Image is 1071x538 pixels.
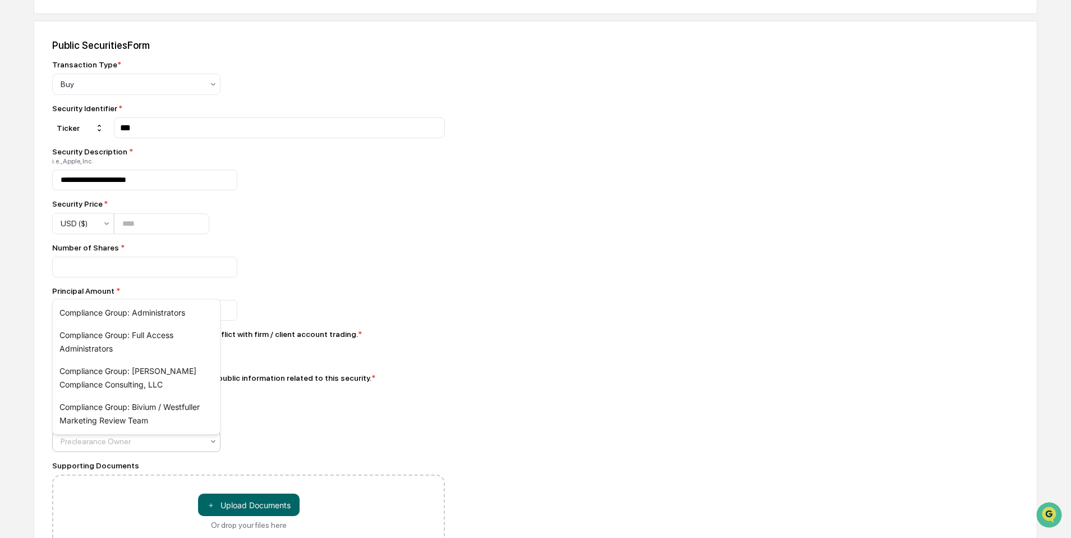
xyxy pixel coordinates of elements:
div: 🖐️ [11,143,20,152]
div: Compliance Group: Full Access Administrators [53,324,220,360]
button: Start new chat [191,89,204,103]
div: Security Description [52,147,445,156]
div: Number of Shares [52,243,445,252]
div: Compliance Group: Bivium / Westfuller Marketing Review Team [53,396,220,432]
div: Security Identifier [52,104,445,113]
div: Compliance Group: [PERSON_NAME] Compliance Consulting, LLC [53,360,220,396]
div: 🗄️ [81,143,90,152]
span: Preclearance [22,142,72,153]
div: Supporting Documents [52,461,445,470]
div: i.e., Apple, Inc. [52,157,445,165]
a: 🖐️Preclearance [7,137,77,157]
div: Public Securities Form [52,39,1019,51]
div: Principal Amount [52,286,445,295]
span: Attestations [93,142,139,153]
img: 1746055101610-c473b297-6a78-478c-a979-82029cc54cd1 [11,86,31,106]
a: Powered byPylon [79,190,136,199]
span: Pylon [112,190,136,199]
iframe: Open customer support [1035,501,1065,531]
span: Data Lookup [22,163,71,174]
div: Start new chat [38,86,184,97]
span: ＋ [207,500,215,510]
div: Ticker [52,119,108,137]
div: Or drop your files here [211,521,287,530]
div: Compliance Group: Administrators [53,302,220,324]
div: 🔎 [11,164,20,173]
div: Transaction Type [52,60,121,69]
div: Security Price [52,199,209,208]
button: Or drop your files here [198,494,300,516]
p: How can we help? [11,24,204,42]
a: 🔎Data Lookup [7,158,75,179]
div: We're available if you need us! [38,97,142,106]
a: 🗄️Attestations [77,137,144,157]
